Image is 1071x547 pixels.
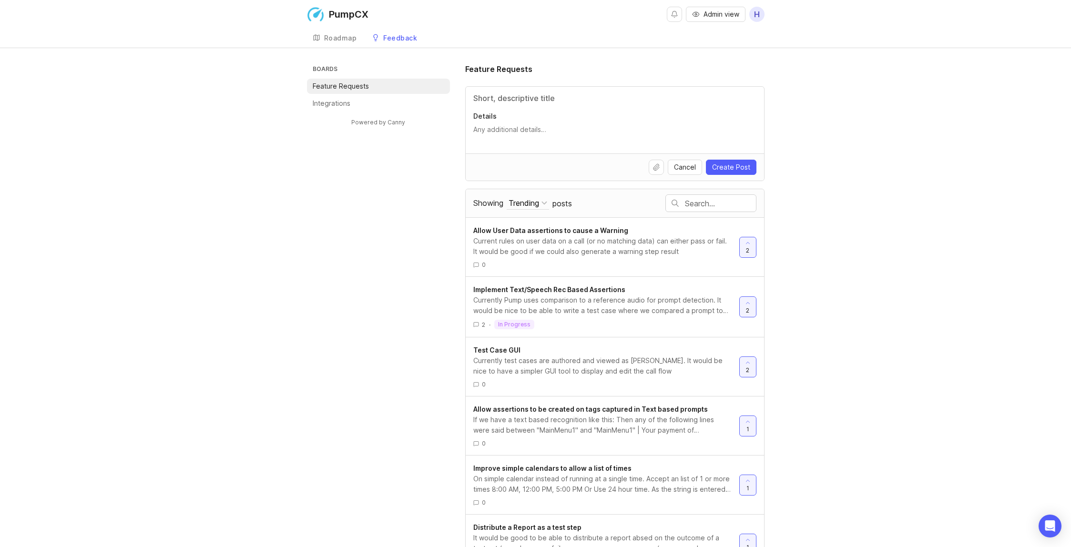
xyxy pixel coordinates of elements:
[473,226,628,234] span: Allow User Data assertions to cause a Warning
[668,160,702,175] button: Cancel
[465,63,532,75] h1: Feature Requests
[482,321,485,329] span: 2
[473,198,503,208] span: Showing
[704,10,739,19] span: Admin view
[746,246,749,254] span: 2
[739,356,756,377] button: 2
[473,345,739,388] a: Test Case GUICurrently test cases are authored and viewed as [PERSON_NAME]. It would be nice to h...
[473,405,708,413] span: Allow assertions to be created on tags captured in Text based prompts
[307,96,450,111] a: Integrations
[307,79,450,94] a: Feature Requests
[313,99,350,108] p: Integrations
[667,7,682,22] button: Notifications
[754,9,760,20] span: H
[482,439,486,447] span: 0
[686,7,745,22] button: Admin view
[383,35,417,41] div: Feedback
[473,355,732,376] div: Currently test cases are authored and viewed as [PERSON_NAME]. It would be nice to have a simpler...
[473,285,625,294] span: Implement Text/Speech Rec Based Assertions
[473,295,732,316] div: Currently Pump uses comparison to a reference audio for prompt detection. It would be nice to be ...
[473,474,732,495] div: On simple calendar instead of running at a single time. Accept an list of 1 or more times 8:00 AM...
[746,366,749,374] span: 2
[739,237,756,258] button: 2
[473,463,739,506] a: Improve simple calendars to allow a list of timesOn simple calendar instead of running at a singl...
[473,523,581,531] span: Distribute a Report as a test step
[311,63,450,77] h3: Boards
[685,198,756,209] input: Search…
[307,6,324,23] img: PumpCX logo
[649,160,664,175] button: Upload file
[1039,515,1061,537] div: Open Intercom Messenger
[552,198,572,209] span: posts
[739,296,756,317] button: 2
[712,162,750,172] span: Create Post
[473,464,632,472] span: Improve simple calendars to allow a list of times
[749,7,765,22] button: H
[746,306,749,314] span: 2
[350,117,407,128] a: Powered by Canny
[746,484,749,492] span: 1
[313,81,369,91] p: Feature Requests
[482,498,486,506] span: 0
[473,415,732,436] div: If we have a text based recognition like this: Then any of the following lines were said between ...
[473,284,739,329] a: Implement Text/Speech Rec Based AssertionsCurrently Pump uses comparison to a reference audio for...
[473,92,756,104] input: Title
[473,346,520,354] span: Test Case GUI
[739,475,756,496] button: 1
[307,29,363,48] a: Roadmap
[746,425,749,433] span: 1
[498,321,530,328] p: in progress
[473,236,732,257] div: Current rules on user data on a call (or no matching data) can either pass or fail. It would be g...
[324,35,357,41] div: Roadmap
[507,197,549,210] button: Showing
[473,404,739,447] a: Allow assertions to be created on tags captured in Text based promptsIf we have a text based reco...
[509,198,539,208] div: Trending
[739,415,756,436] button: 1
[329,10,368,19] div: PumpCX
[366,29,423,48] a: Feedback
[473,111,756,121] p: Details
[674,162,696,172] span: Cancel
[706,160,756,175] button: Create Post
[482,261,486,269] span: 0
[482,380,486,388] span: 0
[473,225,739,269] a: Allow User Data assertions to cause a WarningCurrent rules on user data on a call (or no matching...
[473,125,756,144] textarea: Details
[489,321,490,329] div: ·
